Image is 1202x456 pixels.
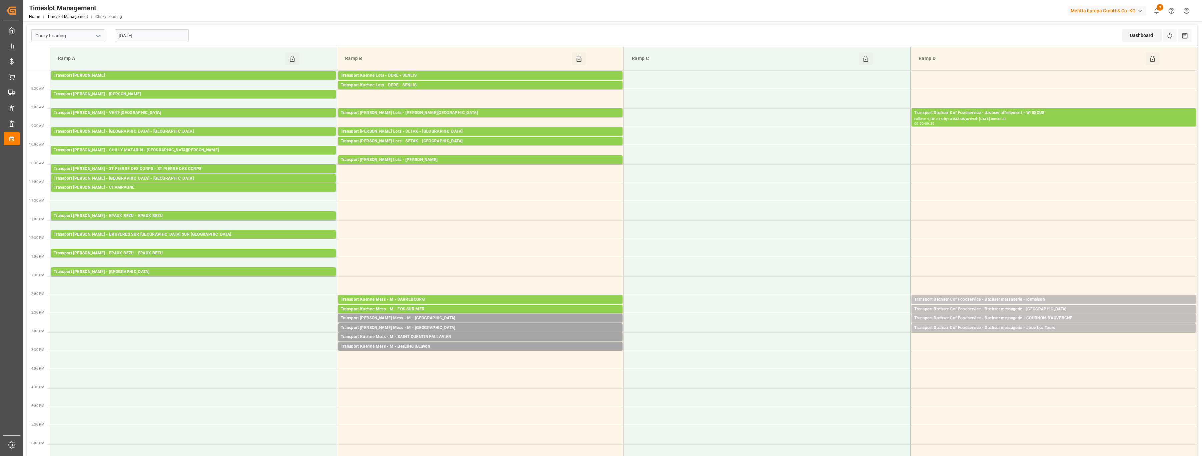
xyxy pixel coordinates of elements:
div: Transport Kuehne Mess - M - SARREBOURG [341,296,620,303]
span: 9:30 AM [31,124,44,128]
div: Pallets: 10,TU: 564,City: EPAUX BEZU,Arrival: [DATE] 00:00:00 [54,257,333,262]
div: Transport [PERSON_NAME] Lots - [PERSON_NAME][GEOGRAPHIC_DATA] [341,110,620,116]
div: Pallets: 11,TU: 616,City: [GEOGRAPHIC_DATA],Arrival: [DATE] 00:00:00 [54,135,333,141]
div: Transport [PERSON_NAME] - BRUYERES SUR [GEOGRAPHIC_DATA] SUR [GEOGRAPHIC_DATA] [54,231,333,238]
span: 11:00 AM [29,180,44,184]
span: 2:30 PM [31,311,44,314]
div: Pallets: ,TU: 18,City: [GEOGRAPHIC_DATA],Arrival: [DATE] 00:00:00 [341,303,620,309]
div: Pallets: 24,TU: 576,City: EPAUX BEZU,Arrival: [DATE] 00:00:00 [54,219,333,225]
div: Timeslot Management [29,3,122,13]
div: Pallets: ,TU: 47,City: [GEOGRAPHIC_DATA],Arrival: [DATE] 00:00:00 [341,313,620,318]
div: Transport [PERSON_NAME] [54,72,333,79]
div: Transport Kuehne Mess - M - SAINT QUENTIN FALLAVIER [341,334,620,340]
a: Timeslot Management [47,14,88,19]
div: Transport [PERSON_NAME] - EPAUX BEZU - EPAUX BEZU [54,250,333,257]
span: 9 [1157,4,1163,11]
div: Pallets: 1,TU: 25,City: COURNON-D'AUVERGNE,Arrival: [DATE] 00:00:00 [914,322,1193,327]
a: Home [29,14,40,19]
div: Transport [PERSON_NAME] - CHAMPAGNE [54,184,333,191]
input: Type to search/select [31,29,105,42]
div: Ramp A [55,52,285,65]
span: 1:00 PM [31,255,44,258]
div: Transport [PERSON_NAME] Lots - SETAK - [GEOGRAPHIC_DATA] [341,138,620,145]
div: Pallets: 16,TU: 1588,City: [GEOGRAPHIC_DATA],Arrival: [DATE] 00:00:00 [54,275,333,281]
div: Pallets: 3,TU: 56,City: [GEOGRAPHIC_DATA],Arrival: [DATE] 00:00:00 [54,116,333,122]
button: Melitta Europa GmbH & Co. KG [1068,4,1149,17]
div: Dashboard [1122,29,1162,42]
div: Pallets: 6,TU: 312,City: [GEOGRAPHIC_DATA],Arrival: [DATE] 00:00:00 [54,191,333,197]
div: Transport Kuehne Lots - DERE - SENLIS [341,72,620,79]
div: Transport [PERSON_NAME] - [PERSON_NAME] [54,91,333,98]
div: Transport Kuehne Mess - M - Beaulieu s/Layon [341,343,620,350]
span: 11:30 AM [29,199,44,202]
div: Transport [PERSON_NAME] Mess - M - [GEOGRAPHIC_DATA] [341,315,620,322]
span: 3:00 PM [31,329,44,333]
div: Transport Kuehne Lots - DERE - SENLIS [341,82,620,89]
div: Pallets: 3,TU: 462,City: [GEOGRAPHIC_DATA],Arrival: [DATE] 00:00:00 [54,182,333,188]
div: Pallets: ,TU: 594,City: [GEOGRAPHIC_DATA],Arrival: [DATE] 00:00:00 [54,172,333,178]
div: Pallets: 1,TU: 32,City: [GEOGRAPHIC_DATA],Arrival: [DATE] 00:00:00 [341,331,620,337]
div: Melitta Europa GmbH & Co. KG [1068,6,1146,16]
div: Pallets: 2,TU: 246,City: [GEOGRAPHIC_DATA],Arrival: [DATE] 00:00:00 [54,98,333,103]
div: Pallets: 7,TU: 144,City: CARQUEFOU,Arrival: [DATE] 00:00:00 [341,163,620,169]
span: 6:00 PM [31,441,44,445]
div: Transport Dachser Cof Foodservice - Dachser messagerie - Joue Les Tours [914,325,1193,331]
div: Pallets: 1,TU: 209,City: [GEOGRAPHIC_DATA],Arrival: [DATE] 00:00:00 [341,89,620,94]
div: Pallets: 4,TU: 21,City: WISSOUS,Arrival: [DATE] 00:00:00 [914,116,1193,122]
div: Transport [PERSON_NAME] - [GEOGRAPHIC_DATA] - [GEOGRAPHIC_DATA] [54,128,333,135]
div: - [924,122,925,125]
div: Transport [PERSON_NAME] Lots - [PERSON_NAME] [341,157,620,163]
div: Transport Kuehne Mess - M - FOS SUR MER [341,306,620,313]
div: Pallets: 1,TU: 36,City: [GEOGRAPHIC_DATA][PERSON_NAME],Arrival: [DATE] 00:00:00 [341,340,620,346]
div: Transport [PERSON_NAME] - CHILLY MAZARIN - [GEOGRAPHIC_DATA][PERSON_NAME] [54,147,333,154]
span: 4:00 PM [31,367,44,370]
div: Pallets: 1,TU: 63,City: [GEOGRAPHIC_DATA],Arrival: [DATE] 00:00:00 [341,322,620,327]
div: Pallets: 3,TU: 96,City: [GEOGRAPHIC_DATA],Arrival: [DATE] 00:00:00 [54,154,333,159]
div: Transport Dachser Cof Foodservice - dachser affretement - WISSOUS [914,110,1193,116]
div: Transport [PERSON_NAME] Mess - M - [GEOGRAPHIC_DATA] [341,325,620,331]
div: Transport Dachser Cof Foodservice - Dachser messagerie - [GEOGRAPHIC_DATA] [914,306,1193,313]
span: 5:30 PM [31,423,44,426]
div: Transport Dachser Cof Foodservice - Dachser messagerie - lormaison [914,296,1193,303]
span: 12:00 PM [29,217,44,221]
span: 10:00 AM [29,143,44,146]
div: Pallets: ,TU: 481,City: [GEOGRAPHIC_DATA],Arrival: [DATE] 00:00:00 [54,79,333,85]
div: Pallets: ,TU: 80,City: [GEOGRAPHIC_DATA],Arrival: [DATE] 00:00:00 [341,116,620,122]
span: 5:00 PM [31,404,44,408]
div: Ramp C [629,52,859,65]
button: show 9 new notifications [1149,3,1164,18]
span: 8:30 AM [31,87,44,90]
span: 2:00 PM [31,292,44,296]
div: Pallets: 2,TU: 67,City: Joue Les Tours,Arrival: [DATE] 00:00:00 [914,331,1193,337]
div: Pallets: 6,TU: 205,City: [GEOGRAPHIC_DATA],Arrival: [DATE] 00:00:00 [341,145,620,150]
div: Pallets: 1,TU: 12,City: [GEOGRAPHIC_DATA],Arrival: [DATE] 00:00:00 [914,313,1193,318]
span: 1:30 PM [31,273,44,277]
div: Transport [PERSON_NAME] - [GEOGRAPHIC_DATA] [54,269,333,275]
div: Transport Dachser Cof Foodservice - Dachser messagerie - COURNON-D'AUVERGNE [914,315,1193,322]
div: 09:00 [914,122,924,125]
div: Transport [PERSON_NAME] - EPAUX BEZU - EPAUX BEZU [54,213,333,219]
span: 9:00 AM [31,105,44,109]
div: Pallets: 13,TU: 210,City: [GEOGRAPHIC_DATA],Arrival: [DATE] 00:00:00 [341,135,620,141]
div: Pallets: 3,TU: 5,City: [GEOGRAPHIC_DATA],Arrival: [DATE] 00:00:00 [914,303,1193,309]
div: Ramp B [342,52,572,65]
button: open menu [93,31,103,41]
div: Transport [PERSON_NAME] - VERT-[GEOGRAPHIC_DATA] [54,110,333,116]
input: DD-MM-YYYY [115,29,189,42]
button: Help Center [1164,3,1179,18]
div: Transport [PERSON_NAME] - ST PIERRE DES CORPS - ST PIERRE DES CORPS [54,166,333,172]
div: Pallets: 1,TU: 78,City: Beaulieu s/[GEOGRAPHIC_DATA],Arrival: [DATE] 00:00:00 [341,350,620,356]
div: Transport [PERSON_NAME] Lots - SETAK - [GEOGRAPHIC_DATA] [341,128,620,135]
span: 4:30 PM [31,385,44,389]
span: 10:30 AM [29,161,44,165]
span: 12:30 PM [29,236,44,240]
div: Ramp D [916,52,1146,65]
div: Pallets: 2,TU: 487,City: [GEOGRAPHIC_DATA],Arrival: [DATE] 00:00:00 [54,238,333,244]
div: Transport [PERSON_NAME] - [GEOGRAPHIC_DATA] - [GEOGRAPHIC_DATA] [54,175,333,182]
div: 09:30 [925,122,935,125]
div: Pallets: 3,TU: 100,City: [GEOGRAPHIC_DATA],Arrival: [DATE] 00:00:00 [341,79,620,85]
span: 3:30 PM [31,348,44,352]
